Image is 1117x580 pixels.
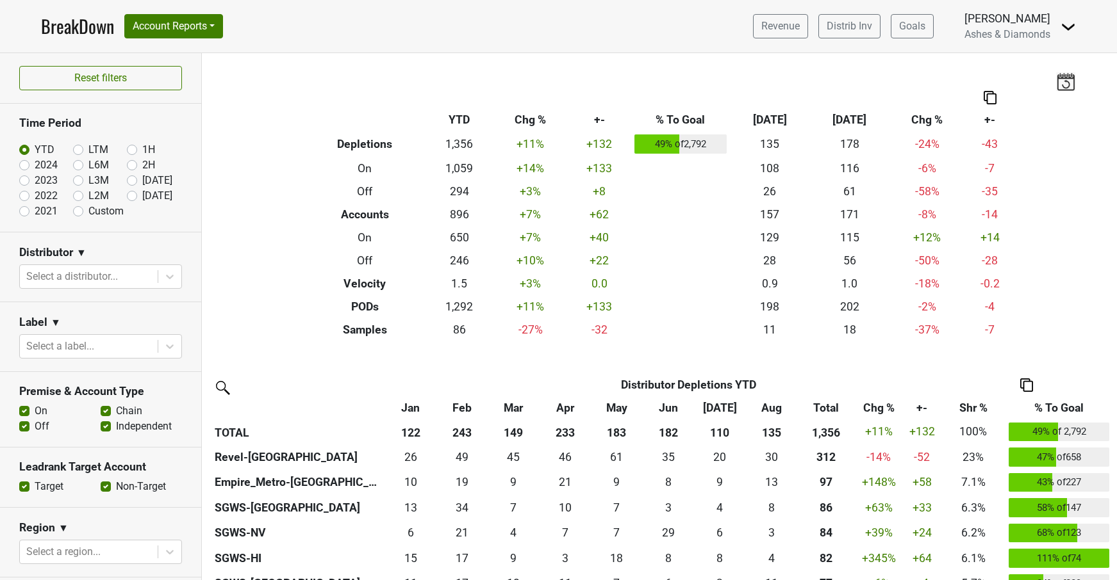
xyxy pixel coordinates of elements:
[697,474,743,490] div: 9
[304,226,426,249] th: On
[964,318,1015,341] td: -7
[591,396,642,419] th: May: activate to sort column ascending
[745,396,797,419] th: Aug: activate to sort column ascending
[304,131,426,157] th: Depletions
[810,203,890,226] td: 171
[540,470,591,495] td: 21
[116,403,142,419] label: Chain
[964,108,1015,131] th: +-
[810,131,890,157] td: 178
[436,520,488,546] td: 21.083
[211,470,385,495] th: Empire_Metro-[GEOGRAPHIC_DATA]
[488,520,539,546] td: 4.25
[426,295,493,318] td: 1,292
[941,396,1005,419] th: Shr %: activate to sort column ascending
[440,449,485,465] div: 49
[909,425,935,438] span: +132
[797,396,855,419] th: Total: activate to sort column ascending
[591,520,642,546] td: 7
[491,499,536,516] div: 7
[436,373,941,396] th: Distributor Depletions YTD
[488,396,539,419] th: Mar: activate to sort column ascending
[211,520,385,546] th: SGWS-NV
[88,142,108,157] label: LTM
[1056,72,1075,90] img: last_updated_date
[211,495,385,520] th: SGWS-[GEOGRAPHIC_DATA]
[906,449,938,465] div: -52
[493,249,568,272] td: +10 %
[810,318,890,341] td: 18
[694,396,745,419] th: Jul: activate to sort column ascending
[694,495,745,520] td: 4.248
[643,545,694,571] td: 8
[800,550,852,567] div: 82
[19,66,182,90] button: Reset filters
[964,226,1015,249] td: +14
[810,272,890,295] td: 1.0
[797,520,855,546] th: 84.166
[385,444,436,470] td: 26
[493,108,568,131] th: Chg %
[810,226,890,249] td: 115
[19,521,55,535] h3: Region
[35,479,63,494] label: Target
[631,108,730,131] th: % To Goal
[594,524,640,541] div: 7
[964,295,1015,318] td: -4
[643,444,694,470] td: 35
[493,131,568,157] td: +11 %
[542,449,588,465] div: 46
[855,470,903,495] td: +148 %
[745,470,797,495] td: 12.75
[591,419,642,445] th: 183
[388,449,433,465] div: 26
[58,520,69,536] span: ▼
[568,108,631,131] th: +-
[591,545,642,571] td: 17.75
[568,318,631,341] td: -32
[745,520,797,546] td: 3
[964,249,1015,272] td: -28
[964,28,1050,40] span: Ashes & Diamonds
[697,499,743,516] div: 4
[889,272,964,295] td: -18 %
[810,157,890,180] td: 116
[730,249,810,272] td: 28
[891,14,934,38] a: Goals
[35,142,54,157] label: YTD
[35,419,49,434] label: Off
[211,545,385,571] th: SGWS-HI
[436,444,488,470] td: 49.083
[211,419,385,445] th: TOTAL
[304,272,426,295] th: Velocity
[745,419,797,445] th: 135
[35,157,58,173] label: 2024
[749,499,794,516] div: 8
[643,419,694,445] th: 182
[645,550,691,567] div: 8
[304,295,426,318] th: PODs
[493,295,568,318] td: +11 %
[540,545,591,571] td: 2.916
[304,157,426,180] th: On
[889,226,964,249] td: +12 %
[800,449,852,465] div: 312
[35,204,58,219] label: 2021
[594,474,640,490] div: 9
[906,550,938,567] div: +64
[304,318,426,341] th: Samples
[540,495,591,520] td: 10.251
[440,524,485,541] div: 21
[568,249,631,272] td: +22
[749,474,794,490] div: 13
[730,226,810,249] td: 129
[906,499,938,516] div: +33
[211,396,385,419] th: &nbsp;: activate to sort column ascending
[964,10,1050,27] div: [PERSON_NAME]
[436,495,488,520] td: 34.156
[388,524,433,541] div: 6
[694,419,745,445] th: 110
[142,188,172,204] label: [DATE]
[35,403,47,419] label: On
[749,550,794,567] div: 4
